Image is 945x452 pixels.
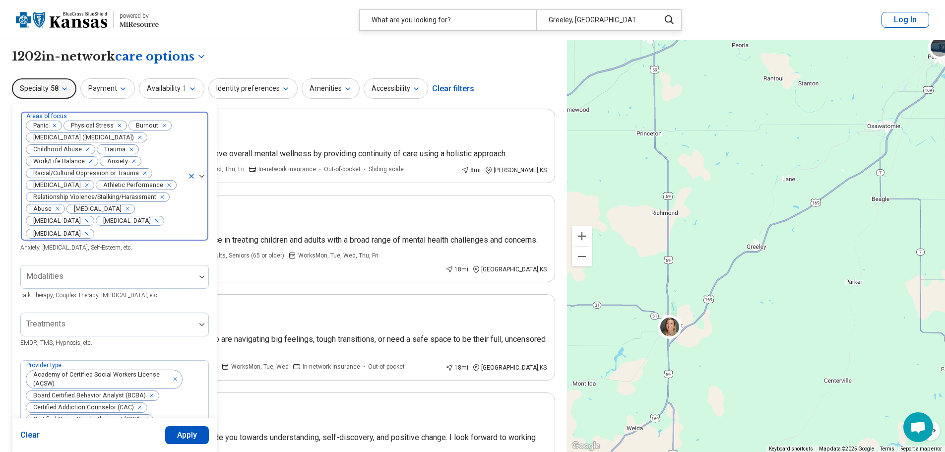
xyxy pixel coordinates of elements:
[96,216,154,226] span: [MEDICAL_DATA]
[26,181,84,190] span: [MEDICAL_DATA]
[20,244,132,251] span: Anxiety, [MEDICAL_DATA], Self-Esteem, etc.
[12,78,76,99] button: Specialty58
[369,165,404,174] span: Sliding scale
[50,234,547,246] p: I have nearly 20 years of professional experience in treating children and adults with a broad ra...
[461,166,481,175] div: 8 mi
[208,78,298,99] button: Identity preferences
[26,145,85,154] span: Childhood Abuse
[26,391,149,400] span: Board Certified Behavior Analyst (BCBA)
[819,446,874,452] span: Map data ©2025 Google
[20,426,40,444] button: Clear
[139,78,204,99] button: Availability1
[16,8,159,32] a: Blue Cross Blue Shield Kansaspowered by
[26,403,137,412] span: Certified Addiction Counselor (CAC)
[302,78,360,99] button: Amenities
[129,121,161,130] span: Burnout
[20,339,92,346] span: EMDR, TMS, Hypnosis, etc.
[97,145,128,154] span: Trauma
[26,169,142,178] span: Racial/Cultural Oppression or Trauma
[26,157,88,166] span: Work/Life Balance
[472,265,547,274] div: [GEOGRAPHIC_DATA] , KS
[445,363,468,372] div: 18 mi
[26,121,52,130] span: Panic
[432,77,474,101] div: Clear filters
[903,412,933,442] div: Open chat
[572,226,592,246] button: Zoom in
[536,10,654,30] div: Greeley, [GEOGRAPHIC_DATA], [GEOGRAPHIC_DATA]
[26,415,143,424] span: Certified Group Psychotherapist (CGP)
[115,48,206,65] button: Care options
[50,333,547,357] p: I specialize in [MEDICAL_DATA] for children who are navigating big feelings, tough transitions, o...
[303,362,360,371] span: In-network insurance
[115,48,194,65] span: care options
[16,8,107,32] img: Blue Cross Blue Shield Kansas
[485,166,547,175] div: [PERSON_NAME] , KS
[80,78,135,99] button: Payment
[360,10,536,30] div: What are you looking for?
[64,121,117,130] span: Physical Stress
[26,362,63,369] label: Provider type
[258,165,316,174] span: In-network insurance
[67,204,125,214] span: [MEDICAL_DATA]
[165,426,209,444] button: Apply
[26,271,63,281] label: Modalities
[572,247,592,266] button: Zoom out
[472,363,547,372] div: [GEOGRAPHIC_DATA] , KS
[26,319,65,328] label: Treatments
[96,181,166,190] span: Athletic Performance
[50,148,547,160] p: My goal as a PMHNP is to help individuals achieve overall mental wellness by providing continuity...
[26,216,84,226] span: [MEDICAL_DATA]
[26,229,84,239] span: [MEDICAL_DATA]
[880,446,894,452] a: Terms (opens in new tab)
[298,251,378,260] span: Works Mon, Tue, Wed, Thu, Fri
[882,12,929,28] button: Log In
[20,292,159,299] span: Talk Therapy, Couples Therapy, [MEDICAL_DATA], etc.
[120,11,159,20] div: powered by
[26,193,159,202] span: Relationship Violence/Stalking/Harassment
[445,265,468,274] div: 18 mi
[26,370,173,388] span: Academy of Certified Social Workers License (ACSW)
[368,362,405,371] span: Out-of-pocket
[231,362,289,371] span: Works Mon, Tue, Wed
[51,83,59,94] span: 58
[26,204,55,214] span: Abuse
[26,113,69,120] label: Areas of focus
[900,446,942,452] a: Report a map error
[324,165,361,174] span: Out-of-pocket
[183,83,187,94] span: 1
[100,157,131,166] span: Anxiety
[26,133,137,142] span: [MEDICAL_DATA] ([MEDICAL_DATA])
[364,78,428,99] button: Accessibility
[12,48,206,65] h1: 1202 in-network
